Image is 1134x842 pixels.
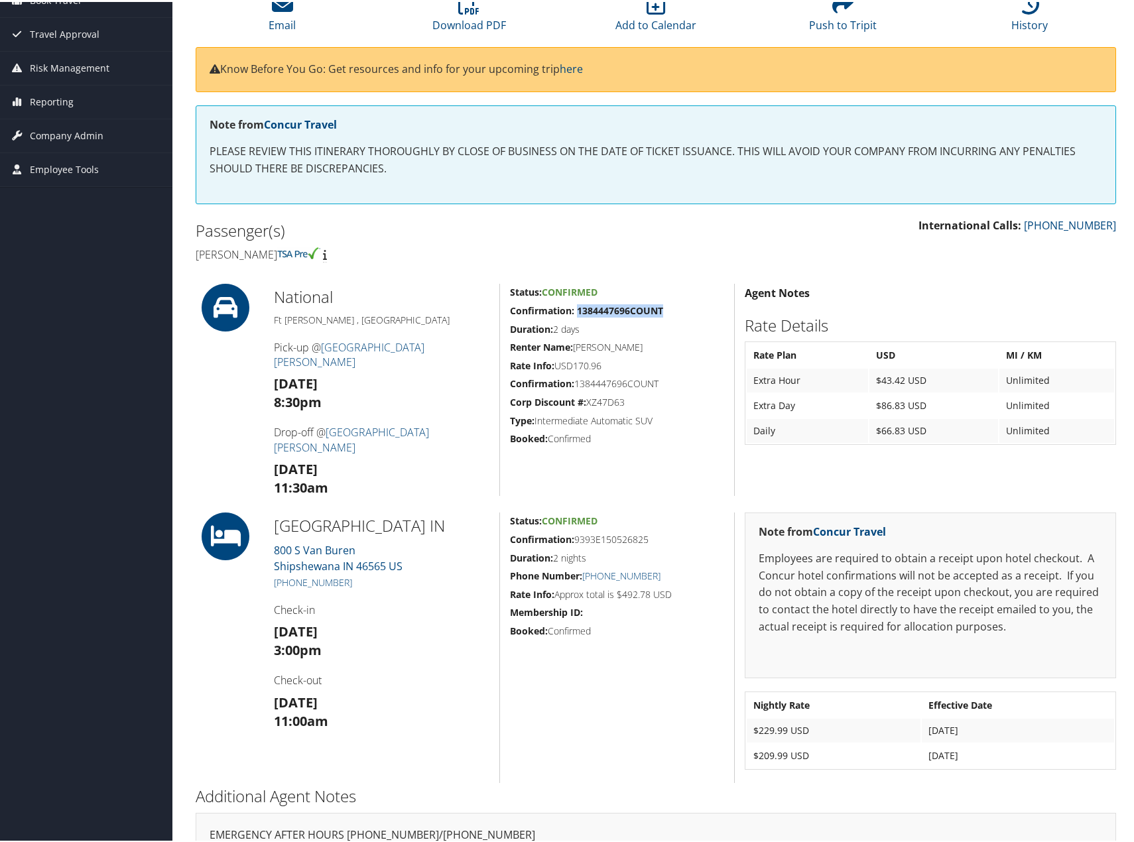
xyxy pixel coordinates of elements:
[274,423,489,453] h4: Drop-off @
[510,623,725,636] h5: Confirmed
[510,302,663,315] strong: Confirmation: 1384447696COUNT
[510,375,725,389] h5: 1384447696COUNT
[759,548,1102,633] p: Employees are required to obtain a receipt upon hotel checkout. A Concur hotel confirmations will...
[510,430,725,444] h5: Confirmed
[274,621,318,638] strong: [DATE]
[210,59,1102,76] p: Know Before You Go: Get resources and info for your upcoming trip
[274,284,489,306] h2: National
[999,341,1114,365] th: MI / KM
[510,412,725,426] h5: Intermediate Automatic SUV
[745,312,1116,335] h2: Rate Details
[510,531,574,544] strong: Confirmation:
[869,392,997,416] td: $86.83 USD
[510,586,554,599] strong: Rate Info:
[277,245,320,257] img: tsa-precheck.png
[999,417,1114,441] td: Unlimited
[747,341,868,365] th: Rate Plan
[922,692,1114,715] th: Effective Date
[510,375,574,388] strong: Confirmation:
[264,115,337,130] a: Concur Travel
[747,367,868,391] td: Extra Hour
[510,604,583,617] strong: Membership ID:
[274,458,318,476] strong: [DATE]
[869,341,997,365] th: USD
[869,367,997,391] td: $43.42 USD
[196,245,646,260] h4: [PERSON_NAME]
[510,512,542,525] strong: Status:
[274,639,322,657] strong: 3:00pm
[274,692,318,709] strong: [DATE]
[560,60,583,74] a: here
[274,391,322,409] strong: 8:30pm
[274,710,328,728] strong: 11:00am
[210,141,1102,175] p: PLEASE REVIEW THIS ITINERARY THOROUGHLY BY CLOSE OF BUSINESS ON THE DATE OF TICKET ISSUANCE. THIS...
[274,312,489,325] h5: Ft [PERSON_NAME] , [GEOGRAPHIC_DATA]
[510,586,725,599] h5: Approx total is $492.78 USD
[542,512,598,525] span: Confirmed
[745,284,810,298] strong: Agent Notes
[510,412,535,425] strong: Type:
[510,357,554,370] strong: Rate Info:
[274,338,489,368] h4: Pick-up @
[510,550,725,563] h5: 2 nights
[210,115,337,130] strong: Note from
[510,339,725,352] h5: [PERSON_NAME]
[196,217,646,240] h2: Passenger(s)
[510,568,582,580] strong: Phone Number:
[869,417,997,441] td: $66.83 USD
[510,623,548,635] strong: Booked:
[274,601,489,615] h4: Check-in
[813,522,886,537] a: Concur Travel
[510,284,542,296] strong: Status:
[510,357,725,371] h5: USD170.96
[274,477,328,495] strong: 11:30am
[999,392,1114,416] td: Unlimited
[542,284,598,296] span: Confirmed
[274,338,424,367] a: [GEOGRAPHIC_DATA][PERSON_NAME]
[30,84,74,117] span: Reporting
[918,216,1021,231] strong: International Calls:
[582,568,661,580] a: [PHONE_NUMBER]
[30,151,99,184] span: Employee Tools
[510,550,553,562] strong: Duration:
[510,339,573,351] strong: Renter Name:
[510,321,725,334] h5: 2 days
[274,373,318,391] strong: [DATE]
[747,692,920,715] th: Nightly Rate
[274,574,352,587] a: [PHONE_NUMBER]
[510,394,586,406] strong: Corp Discount #:
[747,392,868,416] td: Extra Day
[30,117,103,150] span: Company Admin
[196,783,1116,806] h2: Additional Agent Notes
[30,50,109,83] span: Risk Management
[274,512,489,535] h2: [GEOGRAPHIC_DATA] IN
[747,717,920,741] td: $229.99 USD
[747,417,868,441] td: Daily
[510,321,553,333] strong: Duration:
[510,430,548,443] strong: Booked:
[1024,216,1116,231] a: [PHONE_NUMBER]
[510,531,725,544] h5: 9393E150526825
[999,367,1114,391] td: Unlimited
[747,742,920,766] td: $209.99 USD
[274,671,489,686] h4: Check-out
[274,541,403,571] a: 800 S Van BurenShipshewana IN 46565 US
[922,742,1114,766] td: [DATE]
[759,522,886,537] strong: Note from
[510,394,725,407] h5: XZ47D63
[30,16,99,49] span: Travel Approval
[922,717,1114,741] td: [DATE]
[274,423,429,452] a: [GEOGRAPHIC_DATA][PERSON_NAME]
